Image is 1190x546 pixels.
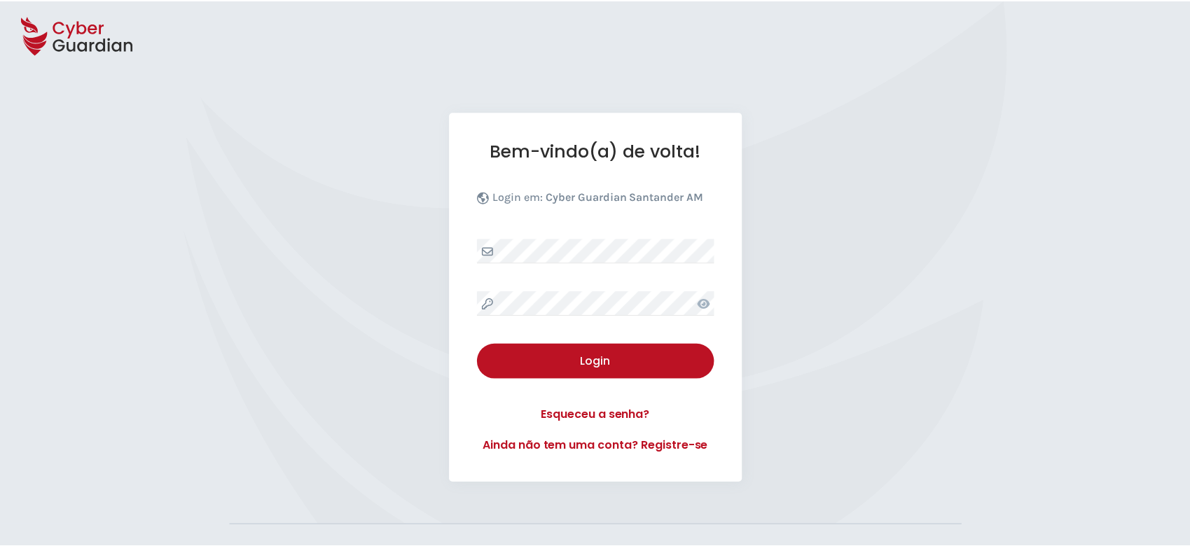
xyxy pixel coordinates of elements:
div: Login [490,353,707,370]
h1: Bem-vindo(a) de volta! [479,140,717,162]
button: Login [479,344,717,379]
a: Ainda não tem uma conta? Registre-se [479,437,717,454]
p: Login em: [495,190,707,211]
a: Esqueceu a senha? [479,407,717,423]
b: Cyber Guardian Santander AM [548,190,707,203]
